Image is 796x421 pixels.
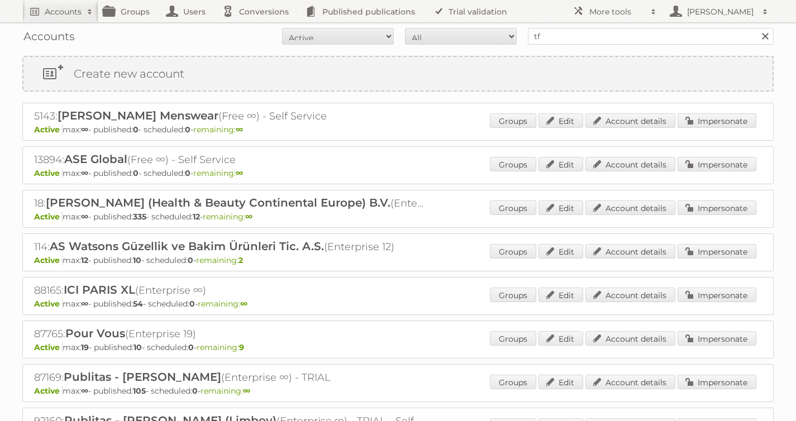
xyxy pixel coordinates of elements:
[678,200,756,215] a: Impersonate
[538,113,583,128] a: Edit
[23,57,773,90] a: Create new account
[490,288,536,302] a: Groups
[538,200,583,215] a: Edit
[34,386,762,396] p: max: - published: - scheduled: -
[490,200,536,215] a: Groups
[197,342,244,352] span: remaining:
[185,125,190,135] strong: 0
[133,386,146,396] strong: 105
[81,125,88,135] strong: ∞
[133,255,141,265] strong: 10
[34,327,425,341] h2: 87765: (Enterprise 19)
[64,370,221,384] span: Publitas - [PERSON_NAME]
[490,113,536,128] a: Groups
[34,196,425,210] h2: 18: (Enterprise ∞)
[34,168,63,178] span: Active
[678,288,756,302] a: Impersonate
[134,342,142,352] strong: 10
[585,288,675,302] a: Account details
[34,342,762,352] p: max: - published: - scheduled: -
[538,288,583,302] a: Edit
[34,125,762,135] p: max: - published: - scheduled: -
[585,157,675,171] a: Account details
[684,6,757,17] h2: [PERSON_NAME]
[585,244,675,259] a: Account details
[490,375,536,389] a: Groups
[34,386,63,396] span: Active
[589,6,645,17] h2: More tools
[34,152,425,167] h2: 13894: (Free ∞) - Self Service
[64,283,135,296] span: ICI PARIS XL
[678,157,756,171] a: Impersonate
[585,375,675,389] a: Account details
[34,212,762,222] p: max: - published: - scheduled: -
[34,299,63,309] span: Active
[81,299,88,309] strong: ∞
[34,125,63,135] span: Active
[239,255,243,265] strong: 2
[45,6,82,17] h2: Accounts
[34,255,63,265] span: Active
[34,240,425,254] h2: 114: (Enterprise 12)
[193,168,243,178] span: remaining:
[198,299,247,309] span: remaining:
[34,370,425,385] h2: 87169: (Enterprise ∞) - TRIAL
[193,212,200,222] strong: 12
[538,375,583,389] a: Edit
[50,240,324,253] span: AS Watsons Güzellik ve Bakim Ürünleri Tic. A.S.
[490,157,536,171] a: Groups
[46,196,390,209] span: [PERSON_NAME] (Health & Beauty Continental Europe) B.V.
[81,386,88,396] strong: ∞
[185,168,190,178] strong: 0
[188,255,193,265] strong: 0
[81,342,89,352] strong: 19
[538,244,583,259] a: Edit
[81,255,88,265] strong: 12
[236,168,243,178] strong: ∞
[65,327,125,340] span: Pour Vous
[585,331,675,346] a: Account details
[133,299,143,309] strong: 54
[34,168,762,178] p: max: - published: - scheduled: -
[189,299,195,309] strong: 0
[201,386,250,396] span: remaining:
[34,212,63,222] span: Active
[203,212,252,222] span: remaining:
[240,299,247,309] strong: ∞
[34,109,425,123] h2: 5143: (Free ∞) - Self Service
[133,168,139,178] strong: 0
[236,125,243,135] strong: ∞
[678,244,756,259] a: Impersonate
[490,244,536,259] a: Groups
[585,113,675,128] a: Account details
[538,157,583,171] a: Edit
[678,375,756,389] a: Impersonate
[81,212,88,222] strong: ∞
[133,125,139,135] strong: 0
[490,331,536,346] a: Groups
[193,125,243,135] span: remaining:
[133,212,146,222] strong: 335
[34,283,425,298] h2: 88165: (Enterprise ∞)
[192,386,198,396] strong: 0
[64,152,127,166] span: ASE Global
[538,331,583,346] a: Edit
[58,109,218,122] span: [PERSON_NAME] Menswear
[81,168,88,178] strong: ∞
[243,386,250,396] strong: ∞
[188,342,194,352] strong: 0
[34,299,762,309] p: max: - published: - scheduled: -
[239,342,244,352] strong: 9
[34,255,762,265] p: max: - published: - scheduled: -
[585,200,675,215] a: Account details
[678,331,756,346] a: Impersonate
[678,113,756,128] a: Impersonate
[196,255,243,265] span: remaining:
[34,342,63,352] span: Active
[245,212,252,222] strong: ∞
